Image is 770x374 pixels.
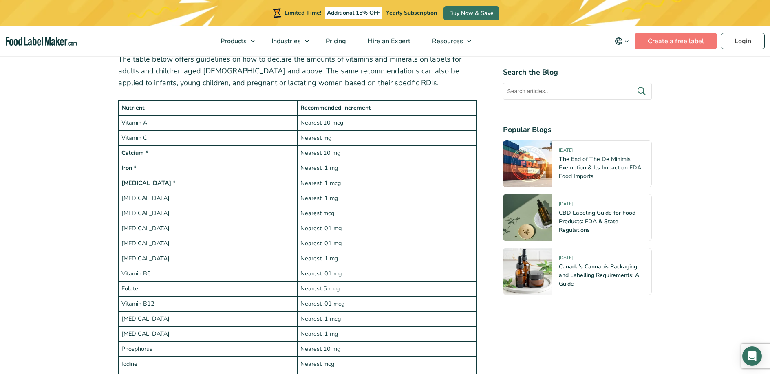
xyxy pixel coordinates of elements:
[297,145,476,161] td: Nearest 10 mg
[297,266,476,281] td: Nearest .01 mg
[297,115,476,130] td: Nearest 10 mcg
[297,221,476,236] td: Nearest .01 mg
[121,103,145,112] strong: Nutrient
[118,251,297,266] td: [MEDICAL_DATA]
[503,83,652,100] input: Search articles...
[297,251,476,266] td: Nearest .1 mg
[325,7,382,19] span: Additional 15% OFF
[503,67,652,78] h4: Search the Blog
[118,296,297,311] td: Vitamin B12
[297,176,476,191] td: Nearest .1 mcg
[421,26,475,56] a: Resources
[218,37,247,46] span: Products
[559,255,573,264] span: [DATE]
[315,26,355,56] a: Pricing
[443,6,499,20] a: Buy Now & Save
[118,311,297,326] td: [MEDICAL_DATA]
[300,103,371,112] strong: Recommended Increment
[297,341,476,356] td: Nearest 10 mg
[210,26,259,56] a: Products
[559,201,573,210] span: [DATE]
[559,155,641,180] a: The End of The De Minimis Exemption & Its Impact on FDA Food Imports
[297,191,476,206] td: Nearest .1 mg
[503,124,652,135] h4: Popular Blogs
[297,281,476,296] td: Nearest 5 mcg
[121,179,176,187] strong: [MEDICAL_DATA] *
[721,33,765,49] a: Login
[357,26,419,56] a: Hire an Expert
[118,53,477,88] p: The table below offers guidelines on how to declare the amounts of vitamins and minerals on label...
[742,346,762,366] div: Open Intercom Messenger
[118,281,297,296] td: Folate
[285,9,321,17] span: Limited Time!
[121,164,137,172] strong: Iron *
[118,206,297,221] td: [MEDICAL_DATA]
[559,147,573,156] span: [DATE]
[118,221,297,236] td: [MEDICAL_DATA]
[559,209,635,234] a: CBD Labeling Guide for Food Products: FDA & State Regulations
[297,161,476,176] td: Nearest .1 mg
[365,37,411,46] span: Hire an Expert
[118,326,297,341] td: [MEDICAL_DATA]
[297,356,476,372] td: Nearest mcg
[297,206,476,221] td: Nearest mcg
[121,149,148,157] strong: Calcium *
[118,130,297,145] td: Vitamin C
[261,26,313,56] a: Industries
[269,37,302,46] span: Industries
[297,130,476,145] td: Nearest mg
[297,296,476,311] td: Nearest .01 mcg
[430,37,464,46] span: Resources
[118,236,297,251] td: [MEDICAL_DATA]
[118,341,297,356] td: Phosphorus
[118,191,297,206] td: [MEDICAL_DATA]
[323,37,347,46] span: Pricing
[118,356,297,372] td: Iodine
[118,266,297,281] td: Vitamin B6
[297,326,476,341] td: Nearest .1 mg
[118,115,297,130] td: Vitamin A
[297,311,476,326] td: Nearest .1 mcg
[386,9,437,17] span: Yearly Subscription
[635,33,717,49] a: Create a free label
[559,263,639,288] a: Canada’s Cannabis Packaging and Labelling Requirements: A Guide
[297,236,476,251] td: Nearest .01 mg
